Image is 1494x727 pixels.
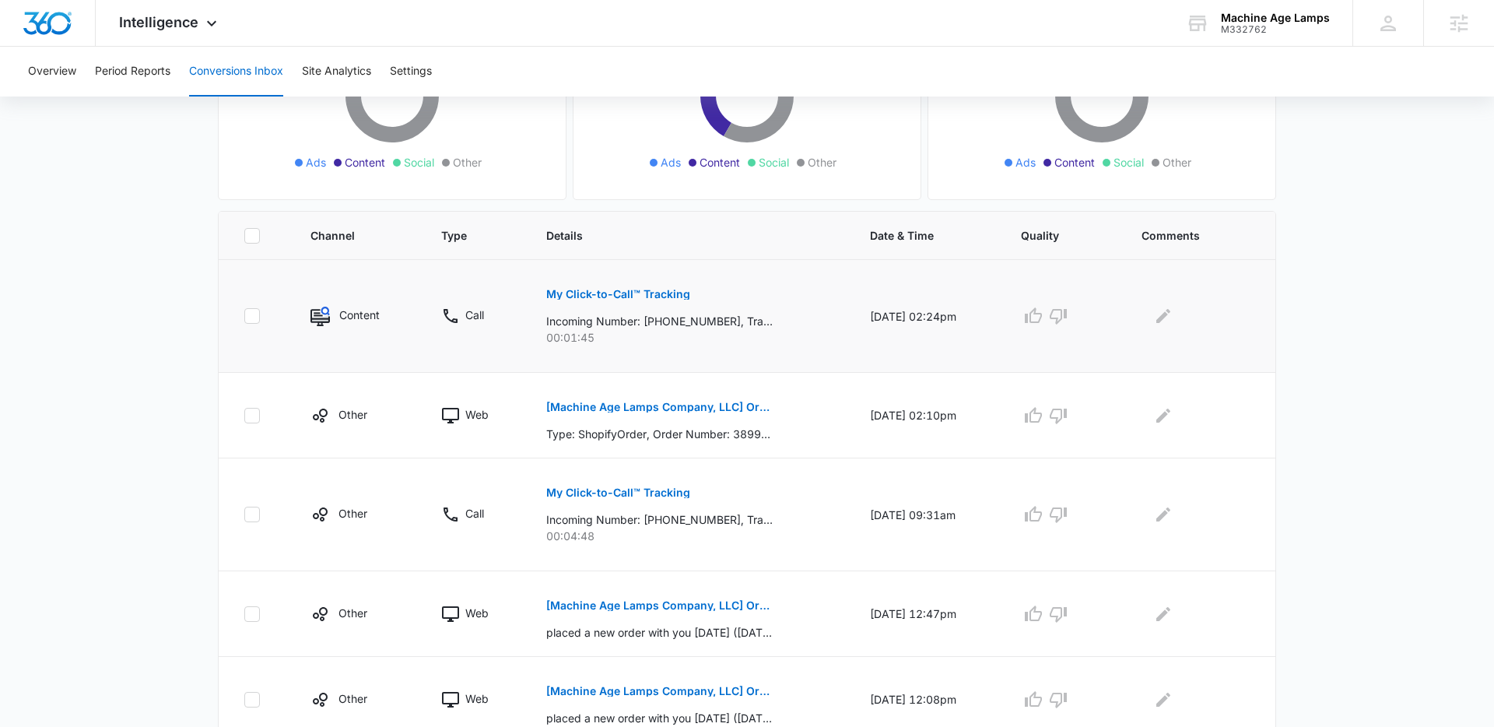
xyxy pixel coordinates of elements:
[306,154,326,170] span: Ads
[189,47,283,97] button: Conversions Inbox
[465,505,484,522] p: Call
[1113,154,1144,170] span: Social
[546,474,690,511] button: My Click-to-Call™ Tracking
[546,624,773,641] p: placed a new order with you [DATE] ([DATE] 01: 47PM)., Payment method: shopify_payments, Delivery...
[546,329,832,346] p: 00:01:45
[851,458,1003,571] td: [DATE] 09:31am
[1142,227,1228,244] span: Comments
[338,406,367,423] p: Other
[453,154,482,170] span: Other
[546,673,773,710] button: [Machine Age Lamps Company, LLC] Order #3897
[1151,304,1176,328] button: Edit Comments
[546,426,773,442] p: Type: ShopifyOrder, Order Number: 3899, Details: Machine Age Lamps Company, LLC, [PERSON_NAME] pl...
[28,47,76,97] button: Overview
[1054,154,1095,170] span: Content
[390,47,432,97] button: Settings
[441,227,486,244] span: Type
[546,528,832,544] p: 00:04:48
[345,154,385,170] span: Content
[546,686,773,697] p: [Machine Age Lamps Company, LLC] Order #3897
[338,605,367,621] p: Other
[851,373,1003,458] td: [DATE] 02:10pm
[546,388,773,426] button: [Machine Age Lamps Company, LLC] Order #3899 placed by [PERSON_NAME]
[310,227,381,244] span: Channel
[546,227,809,244] span: Details
[546,600,773,611] p: [Machine Age Lamps Company, LLC] Order #3898
[1221,24,1330,35] div: account id
[1151,687,1176,712] button: Edit Comments
[302,47,371,97] button: Site Analytics
[1151,403,1176,428] button: Edit Comments
[546,313,773,329] p: Incoming Number: [PHONE_NUMBER], Tracking Number: [PHONE_NUMBER], Ring To: [PHONE_NUMBER], Caller...
[546,289,690,300] p: My Click-to-Call™ Tracking
[119,14,198,30] span: Intelligence
[1221,12,1330,24] div: account name
[1163,154,1191,170] span: Other
[546,710,773,726] p: placed a new order with you [DATE] ([DATE] 01: 08PM)., Payment method: shopify_payments, Delivery...
[465,605,489,621] p: Web
[338,690,367,707] p: Other
[851,260,1003,373] td: [DATE] 02:24pm
[661,154,681,170] span: Ads
[851,571,1003,657] td: [DATE] 12:47pm
[465,307,484,323] p: Call
[1151,502,1176,527] button: Edit Comments
[404,154,434,170] span: Social
[546,511,773,528] p: Incoming Number: [PHONE_NUMBER], Tracking Number: [PHONE_NUMBER], Ring To: [PHONE_NUMBER], Caller...
[546,487,690,498] p: My Click-to-Call™ Tracking
[546,276,690,313] button: My Click-to-Call™ Tracking
[1151,602,1176,627] button: Edit Comments
[870,227,962,244] span: Date & Time
[759,154,789,170] span: Social
[1021,227,1081,244] span: Quality
[339,307,380,323] p: Content
[95,47,170,97] button: Period Reports
[1015,154,1036,170] span: Ads
[546,402,773,413] p: [Machine Age Lamps Company, LLC] Order #3899 placed by [PERSON_NAME]
[808,154,836,170] span: Other
[700,154,740,170] span: Content
[338,505,367,522] p: Other
[465,690,489,707] p: Web
[465,406,489,423] p: Web
[546,587,773,624] button: [Machine Age Lamps Company, LLC] Order #3898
